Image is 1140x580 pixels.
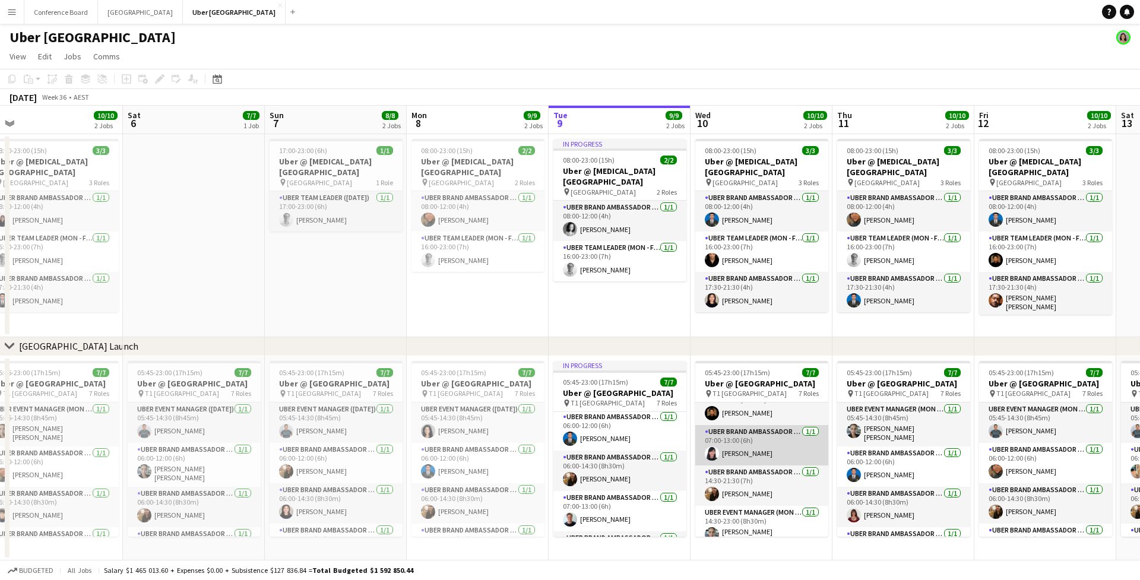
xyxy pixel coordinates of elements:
app-card-role: Uber Team Leader (Mon - Fri)1/116:00-23:00 (7h)[PERSON_NAME] [411,232,544,272]
app-card-role: UBER Event Manager (Mon - Fri)1/114:30-23:00 (8h30m)[PERSON_NAME] [PERSON_NAME] [695,506,828,550]
span: 05:45-23:00 (17h15m) [421,368,486,377]
span: 05:45-23:00 (17h15m) [279,368,344,377]
app-card-role: Uber Team Leader (Mon - Fri)1/116:00-23:00 (7h)[PERSON_NAME] [695,232,828,272]
span: 1 Role [376,178,393,187]
h3: Uber @ [MEDICAL_DATA][GEOGRAPHIC_DATA] [837,156,970,178]
div: In progress08:00-23:00 (15h)2/2Uber @ [MEDICAL_DATA][GEOGRAPHIC_DATA] [GEOGRAPHIC_DATA]2 RolesUBE... [553,139,686,281]
span: 9/9 [666,111,682,120]
h3: Uber @ [GEOGRAPHIC_DATA] [553,388,686,398]
app-card-role: UBER Brand Ambassador ([PERSON_NAME])1/106:00-14:30 (8h30m)[PERSON_NAME] [979,483,1112,524]
app-card-role: Uber Team Leader (Mon - Fri)1/116:00-23:00 (7h)[PERSON_NAME] [837,232,970,272]
h3: Uber @ [MEDICAL_DATA][GEOGRAPHIC_DATA] [411,156,544,178]
span: 7/7 [518,368,535,377]
h3: Uber @ [MEDICAL_DATA][GEOGRAPHIC_DATA] [553,166,686,187]
span: 10/10 [94,111,118,120]
app-card-role: UBER Brand Ambassador ([PERSON_NAME])1/106:00-14:30 (8h30m)[PERSON_NAME] [837,487,970,527]
span: 7 Roles [515,389,535,398]
app-card-role: UBER Event Manager ([DATE])1/105:45-14:30 (8h45m)[PERSON_NAME] [270,402,403,443]
app-job-card: 17:00-23:00 (6h)1/1Uber @ [MEDICAL_DATA][GEOGRAPHIC_DATA] [GEOGRAPHIC_DATA]1 RoleUber Team Leader... [270,139,403,232]
div: 2 Jobs [1088,121,1110,130]
app-card-role: UBER Event Manager ([DATE])1/105:45-14:30 (8h45m)[PERSON_NAME] [128,402,261,443]
span: T1 [GEOGRAPHIC_DATA] [429,389,503,398]
span: [GEOGRAPHIC_DATA] [3,178,68,187]
span: 7 [268,116,284,130]
app-card-role: UBER Brand Ambassador ([PERSON_NAME])1/107:00-13:00 (6h)[PERSON_NAME] [695,425,828,465]
span: 3/3 [1086,146,1103,155]
span: 3/3 [802,146,819,155]
app-card-role: UBER Brand Ambassador ([PERSON_NAME])1/117:30-21:30 (4h)[PERSON_NAME] [695,272,828,312]
span: Jobs [64,51,81,62]
span: 7/7 [376,368,393,377]
div: 2 Jobs [94,121,117,130]
span: [GEOGRAPHIC_DATA] [429,178,494,187]
span: 7/7 [660,378,677,386]
div: 1 Job [243,121,259,130]
span: Sun [270,110,284,121]
app-card-role: UBER Brand Ambassador ([PERSON_NAME])1/108:00-12:00 (4h)[PERSON_NAME] [837,191,970,232]
span: 6 [126,116,141,130]
app-card-role: Uber Team Leader ([DATE])1/117:00-23:00 (6h)[PERSON_NAME] [270,191,403,232]
span: 7/7 [235,368,251,377]
app-card-role: UBER Brand Ambassador ([DATE])1/107:00-13:00 (6h) [270,524,403,568]
div: In progress [553,361,686,370]
span: 9/9 [524,111,540,120]
h3: Uber @ [MEDICAL_DATA][GEOGRAPHIC_DATA] [695,156,828,178]
span: 1/1 [376,146,393,155]
span: 3 Roles [940,178,961,187]
span: T1 [GEOGRAPHIC_DATA] [854,389,929,398]
app-job-card: In progress05:45-23:00 (17h15m)7/7Uber @ [GEOGRAPHIC_DATA] T1 [GEOGRAPHIC_DATA]7 RolesUBER Event ... [553,361,686,537]
span: T1 [GEOGRAPHIC_DATA] [145,389,219,398]
span: Comms [93,51,120,62]
app-job-card: 05:45-23:00 (17h15m)7/7Uber @ [GEOGRAPHIC_DATA] T1 [GEOGRAPHIC_DATA]7 RolesUBER Event Manager ([D... [411,361,544,537]
span: T1 [GEOGRAPHIC_DATA] [571,398,645,407]
span: 13 [1119,116,1134,130]
app-job-card: 05:45-23:00 (17h15m)7/7Uber @ [GEOGRAPHIC_DATA] T1 [GEOGRAPHIC_DATA]7 Roles06:00-12:00 (6h)[PERSO... [695,361,828,537]
div: 08:00-23:00 (15h)2/2Uber @ [MEDICAL_DATA][GEOGRAPHIC_DATA] [GEOGRAPHIC_DATA]2 RolesUBER Brand Amb... [411,139,544,272]
app-job-card: 05:45-23:00 (17h15m)7/7Uber @ [GEOGRAPHIC_DATA] T1 [GEOGRAPHIC_DATA]7 RolesUBER Event Manager (Mo... [837,361,970,537]
span: View [9,51,26,62]
div: [DATE] [9,91,37,103]
h3: Uber @ [GEOGRAPHIC_DATA] [411,378,544,389]
app-card-role: UBER Brand Ambassador ([PERSON_NAME])1/106:00-14:30 (8h30m)[PERSON_NAME] [695,385,828,425]
span: 3 Roles [1082,178,1103,187]
span: 10/10 [1087,111,1111,120]
span: 7 Roles [799,389,819,398]
span: 9 [552,116,568,130]
div: 2 Jobs [804,121,826,130]
span: 7 Roles [657,398,677,407]
span: 2 Roles [515,178,535,187]
span: 05:45-23:00 (17h15m) [989,368,1054,377]
span: 3 Roles [799,178,819,187]
app-card-role: UBER Brand Ambassador ([PERSON_NAME])1/117:30-21:30 (4h)[PERSON_NAME] [837,272,970,312]
app-job-card: 05:45-23:00 (17h15m)7/7Uber @ [GEOGRAPHIC_DATA] T1 [GEOGRAPHIC_DATA]7 RolesUBER Event Manager (Mo... [979,361,1112,537]
app-card-role: UBER Brand Ambassador ([PERSON_NAME])1/106:00-14:30 (8h30m)[PERSON_NAME] [411,483,544,524]
span: 7 Roles [89,389,109,398]
div: 2 Jobs [524,121,543,130]
span: Edit [38,51,52,62]
span: 2 Roles [657,188,677,196]
span: 8 [410,116,427,130]
span: T1 [GEOGRAPHIC_DATA] [996,389,1071,398]
div: 2 Jobs [382,121,401,130]
app-job-card: 05:45-23:00 (17h15m)7/7Uber @ [GEOGRAPHIC_DATA] T1 [GEOGRAPHIC_DATA]7 RolesUBER Event Manager ([D... [270,361,403,537]
h3: Uber @ [MEDICAL_DATA][GEOGRAPHIC_DATA] [270,156,403,178]
h3: Uber @ [GEOGRAPHIC_DATA] [837,378,970,389]
span: 7/7 [802,368,819,377]
h1: Uber [GEOGRAPHIC_DATA] [9,28,176,46]
app-job-card: 08:00-23:00 (15h)3/3Uber @ [MEDICAL_DATA][GEOGRAPHIC_DATA] [GEOGRAPHIC_DATA]3 RolesUBER Brand Amb... [695,139,828,312]
span: [GEOGRAPHIC_DATA] [571,188,636,196]
span: 08:00-23:00 (15h) [421,146,473,155]
app-card-role: UBER Brand Ambassador ([DATE])1/106:00-12:00 (6h)[PERSON_NAME] [PERSON_NAME] [128,443,261,487]
span: 8/8 [382,111,398,120]
app-card-role: UBER Brand Ambassador ([PERSON_NAME])1/107:00-13:00 (6h)[PERSON_NAME] [553,491,686,531]
span: 05:45-23:00 (17h15m) [705,368,770,377]
app-job-card: 08:00-23:00 (15h)3/3Uber @ [MEDICAL_DATA][GEOGRAPHIC_DATA] [GEOGRAPHIC_DATA]3 RolesUBER Brand Amb... [837,139,970,312]
app-card-role: UBER Event Manager (Mon - Fri)1/105:45-14:30 (8h45m)[PERSON_NAME] [979,402,1112,443]
span: T1 [GEOGRAPHIC_DATA] [287,389,361,398]
span: 05:45-23:00 (17h15m) [563,378,628,386]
